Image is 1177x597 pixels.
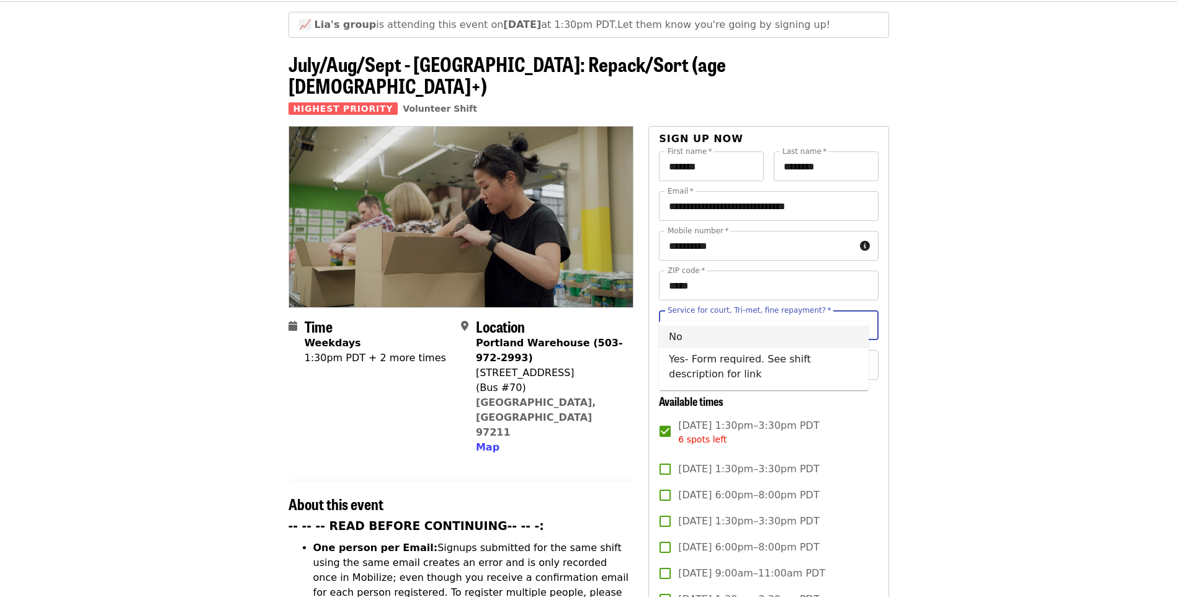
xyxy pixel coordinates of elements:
[476,366,624,380] div: [STREET_ADDRESS]
[289,49,726,100] span: July/Aug/Sept - [GEOGRAPHIC_DATA]: Repack/Sort (age [DEMOGRAPHIC_DATA]+)
[315,19,377,30] strong: Lia's group
[678,566,825,581] span: [DATE] 9:00am–11:00am PDT
[476,380,624,395] div: (Bus #70)
[476,397,596,438] a: [GEOGRAPHIC_DATA], [GEOGRAPHIC_DATA] 97211
[678,434,727,444] span: 6 spots left
[659,326,869,348] li: No
[668,187,694,195] label: Email
[659,151,764,181] input: First name
[403,104,477,114] a: Volunteer Shift
[659,393,723,409] span: Available times
[678,488,819,503] span: [DATE] 6:00pm–8:00pm PDT
[305,315,333,337] span: Time
[659,231,854,261] input: Mobile number
[668,148,712,155] label: First name
[299,19,311,30] span: growth emoji
[668,227,728,235] label: Mobile number
[782,148,826,155] label: Last name
[860,240,870,252] i: circle-info icon
[668,307,831,314] label: Service for court, Tri-met, fine repayment?
[305,337,361,349] strong: Weekdays
[678,514,819,529] span: [DATE] 1:30pm–3:30pm PDT
[315,19,617,30] span: is attending this event on at 1:30pm PDT.
[476,440,499,455] button: Map
[289,519,544,532] strong: -- -- -- READ BEFORE CONTINUING-- -- -:
[678,418,819,446] span: [DATE] 1:30pm–3:30pm PDT
[461,320,468,332] i: map-marker-alt icon
[289,102,398,115] span: Highest Priority
[659,348,869,385] li: Yes- Form required. See shift description for link
[659,271,878,300] input: ZIP code
[774,151,879,181] input: Last name
[289,493,383,514] span: About this event
[841,316,858,334] button: Clear
[476,337,623,364] strong: Portland Warehouse (503-972-2993)
[289,127,633,307] img: July/Aug/Sept - Portland: Repack/Sort (age 8+) organized by Oregon Food Bank
[617,19,830,30] span: Let them know you're going by signing up!
[313,542,438,554] strong: One person per Email:
[678,462,819,477] span: [DATE] 1:30pm–3:30pm PDT
[668,267,705,274] label: ZIP code
[678,540,819,555] span: [DATE] 6:00pm–8:00pm PDT
[476,441,499,453] span: Map
[289,320,297,332] i: calendar icon
[476,315,525,337] span: Location
[857,316,874,334] button: Close
[659,133,743,145] span: Sign up now
[305,351,446,366] div: 1:30pm PDT + 2 more times
[659,191,878,221] input: Email
[503,19,541,30] strong: [DATE]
